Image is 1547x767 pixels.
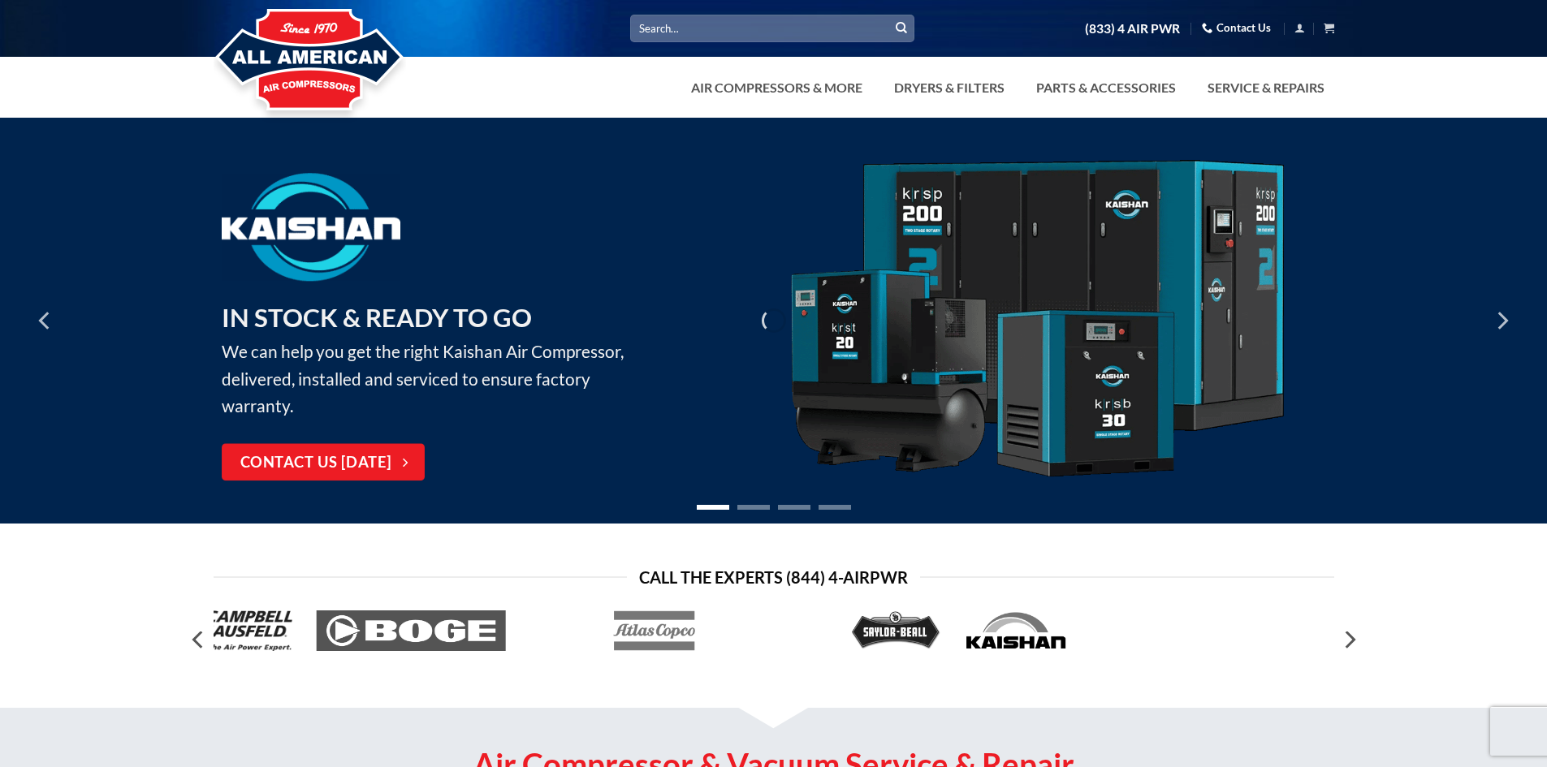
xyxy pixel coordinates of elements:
[222,173,400,281] img: Kaishan
[785,160,1289,482] img: Kaishan
[222,302,532,333] strong: IN STOCK & READY TO GO
[884,71,1014,104] a: Dryers & Filters
[1334,624,1363,656] button: Next
[697,505,729,510] li: Page dot 1
[222,444,425,481] a: Contact Us [DATE]
[184,624,214,656] button: Previous
[1324,18,1334,38] a: View cart
[630,15,914,41] input: Search…
[681,71,872,104] a: Air Compressors & More
[639,564,908,590] span: Call the Experts (844) 4-AirPwr
[1487,280,1516,361] button: Next
[737,505,770,510] li: Page dot 2
[31,280,60,361] button: Previous
[1294,18,1305,38] a: Login
[1085,15,1180,43] a: (833) 4 AIR PWR
[889,16,914,41] button: Submit
[240,451,392,475] span: Contact Us [DATE]
[1198,71,1334,104] a: Service & Repairs
[1026,71,1186,104] a: Parts & Accessories
[1202,15,1271,41] a: Contact Us
[222,298,648,420] p: We can help you get the right Kaishan Air Compressor, delivered, installed and serviced to ensure...
[778,505,810,510] li: Page dot 3
[819,505,851,510] li: Page dot 4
